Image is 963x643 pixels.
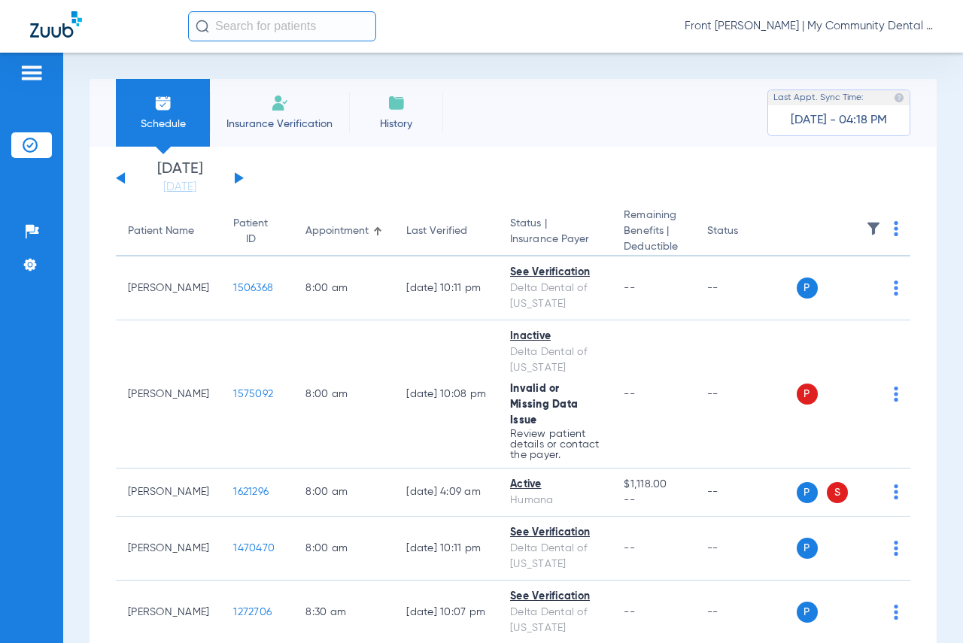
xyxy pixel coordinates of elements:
td: -- [695,256,797,320]
span: P [797,538,818,559]
span: -- [624,607,635,617]
span: Deductible [624,239,682,255]
div: Humana [510,493,600,508]
td: 8:00 AM [293,256,394,320]
div: Inactive [510,329,600,344]
div: Patient ID [233,216,281,247]
img: Search Icon [196,20,209,33]
td: 8:00 AM [293,517,394,581]
span: $1,118.00 [624,477,682,493]
li: [DATE] [135,162,225,195]
span: Schedule [127,117,199,132]
span: S [827,482,848,503]
td: -- [695,320,797,469]
span: History [360,117,432,132]
span: -- [624,493,682,508]
th: Status [695,208,797,256]
div: Delta Dental of [US_STATE] [510,605,600,636]
td: [PERSON_NAME] [116,320,221,469]
span: P [797,278,818,299]
td: -- [695,469,797,517]
span: 1272706 [233,607,272,617]
span: Last Appt. Sync Time: [773,90,864,105]
span: Front [PERSON_NAME] | My Community Dental Centers [685,19,933,34]
div: See Verification [510,265,600,281]
td: [PERSON_NAME] [116,256,221,320]
div: Patient Name [128,223,194,239]
div: Last Verified [406,223,467,239]
span: Insurance Payer [510,232,600,247]
span: 1621296 [233,487,269,497]
span: -- [624,283,635,293]
img: group-dot-blue.svg [894,605,898,620]
img: History [387,94,406,112]
img: hamburger-icon [20,64,44,82]
span: 1506368 [233,283,273,293]
span: P [797,482,818,503]
div: Patient Name [128,223,209,239]
img: group-dot-blue.svg [894,221,898,236]
div: Active [510,477,600,493]
td: [DATE] 4:09 AM [394,469,498,517]
td: [PERSON_NAME] [116,517,221,581]
div: Patient ID [233,216,268,247]
div: Delta Dental of [US_STATE] [510,344,600,376]
a: [DATE] [135,180,225,195]
td: [DATE] 10:08 PM [394,320,498,469]
th: Status | [498,208,612,256]
img: group-dot-blue.svg [894,484,898,499]
td: [DATE] 10:11 PM [394,517,498,581]
div: See Verification [510,589,600,605]
span: Insurance Verification [221,117,338,132]
img: Schedule [154,94,172,112]
td: [PERSON_NAME] [116,469,221,517]
img: filter.svg [866,221,881,236]
th: Remaining Benefits | [612,208,694,256]
img: group-dot-blue.svg [894,541,898,556]
input: Search for patients [188,11,376,41]
span: Invalid or Missing Data Issue [510,384,578,426]
span: P [797,384,818,405]
div: Appointment [305,223,369,239]
span: P [797,602,818,623]
span: 1575092 [233,389,273,399]
img: Zuub Logo [30,11,82,38]
img: Manual Insurance Verification [271,94,289,112]
img: group-dot-blue.svg [894,281,898,296]
div: Delta Dental of [US_STATE] [510,281,600,312]
td: [DATE] 10:11 PM [394,256,498,320]
img: last sync help info [894,93,904,103]
div: Delta Dental of [US_STATE] [510,541,600,572]
span: [DATE] - 04:18 PM [791,113,887,128]
p: Review patient details or contact the payer. [510,429,600,460]
td: 8:00 AM [293,469,394,517]
div: Appointment [305,223,382,239]
img: group-dot-blue.svg [894,387,898,402]
td: 8:00 AM [293,320,394,469]
span: -- [624,543,635,554]
span: 1470470 [233,543,275,554]
span: -- [624,389,635,399]
div: See Verification [510,525,600,541]
td: -- [695,517,797,581]
div: Last Verified [406,223,486,239]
